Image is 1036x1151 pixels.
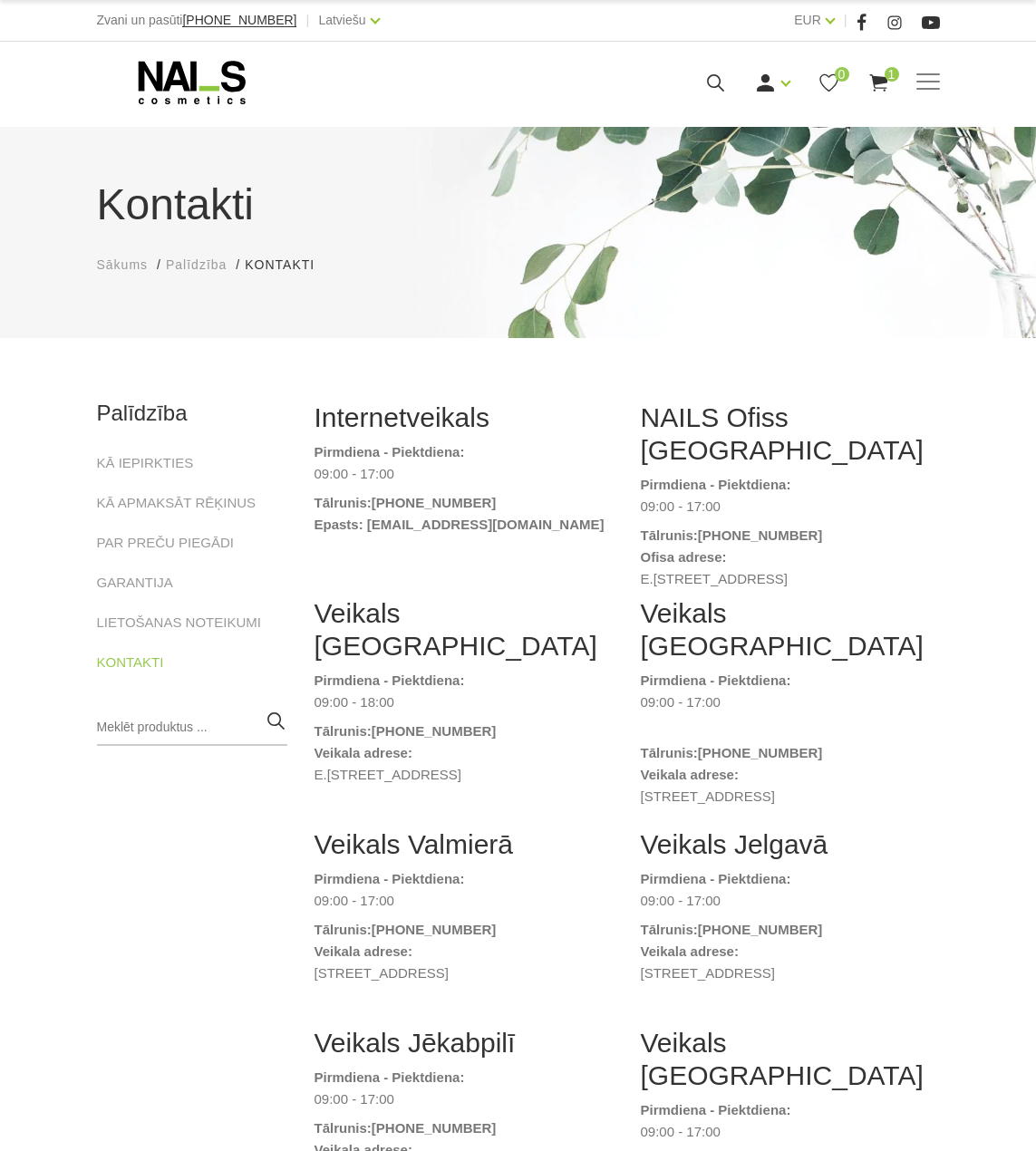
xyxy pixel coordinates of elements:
[372,492,497,514] a: [PHONE_NUMBER]
[885,67,899,82] span: 1
[641,890,940,912] dd: 09:00 - 17:00
[372,1117,497,1139] a: [PHONE_NUMBER]
[367,495,372,510] strong: :
[315,828,614,861] h2: Veikals Valmierā
[315,672,465,688] strong: Pirmdiena - Piektdiena:
[97,401,287,425] h2: Palīdzība
[97,532,234,554] a: PAR PREČU PIEGĀDI
[97,572,173,594] a: GARANTIJA
[641,527,698,543] strong: Tālrunis:
[97,257,149,272] span: Sākums
[867,72,890,94] a: 1
[315,962,614,984] dd: [STREET_ADDRESS]
[641,745,698,760] strong: Tālrunis:
[97,256,149,275] a: Sākums
[641,597,940,663] h2: Veikals [GEOGRAPHIC_DATA]
[97,652,164,673] a: KONTAKTI
[835,67,849,82] span: 0
[641,871,791,886] strong: Pirmdiena - Piektdiena:
[315,401,614,434] h2: Internetveikals
[641,1027,940,1092] h2: Veikals [GEOGRAPHIC_DATA]
[641,767,739,782] strong: Veikala adrese:
[641,401,940,467] h2: NAILS Ofiss [GEOGRAPHIC_DATA]
[315,1069,465,1085] strong: Pirmdiena - Piektdiena:
[315,943,412,959] strong: Veikala adrese:
[166,257,227,272] span: Palīdzība
[315,1120,372,1136] strong: Tālrunis:
[315,463,614,485] dd: 09:00 - 17:00
[97,452,194,474] a: KĀ IEPIRKTIES
[97,9,297,32] div: Zvani un pasūti
[641,1102,791,1117] strong: Pirmdiena - Piektdiena:
[315,764,614,786] dd: E.[STREET_ADDRESS]
[372,721,497,742] a: [PHONE_NUMBER]
[641,477,791,492] strong: Pirmdiena - Piektdiena:
[245,256,333,275] li: Kontakti
[166,256,227,275] a: Palīdzība
[315,495,367,510] strong: Tālrunis
[818,72,840,94] a: 0
[315,517,605,532] strong: Epasts: [EMAIL_ADDRESS][DOMAIN_NAME]
[182,13,296,27] span: [PHONE_NUMBER]
[641,962,940,984] dd: [STREET_ADDRESS]
[97,172,940,237] h1: Kontakti
[698,919,823,941] a: [PHONE_NUMBER]
[641,568,940,590] dd: E.[STREET_ADDRESS]
[641,692,940,735] dd: 09:00 - 17:00
[698,742,823,764] a: [PHONE_NUMBER]
[641,672,791,688] strong: Pirmdiena - Piektdiena:
[315,444,465,459] strong: Pirmdiena - Piektdiena:
[315,745,412,760] strong: Veikala adrese:
[641,549,727,565] strong: Ofisa adrese:
[182,14,296,27] a: [PHONE_NUMBER]
[641,828,940,861] h2: Veikals Jelgavā
[372,919,497,941] a: [PHONE_NUMBER]
[315,692,614,713] dd: 09:00 - 18:00
[318,9,365,31] a: Latviešu
[315,723,372,739] strong: Tālrunis:
[315,1027,614,1059] h2: Veikals Jēkabpilī
[641,496,940,517] dd: 09:00 - 17:00
[641,922,698,937] strong: Tālrunis:
[698,525,823,546] a: [PHONE_NUMBER]
[97,612,261,634] a: LIETOŠANAS NOTEIKUMI
[641,1121,940,1143] dd: 09:00 - 17:00
[97,710,287,746] input: Meklēt produktus ...
[315,922,372,937] strong: Tālrunis:
[315,871,465,886] strong: Pirmdiena - Piektdiena:
[794,9,821,31] a: EUR
[305,9,309,32] span: |
[844,9,847,32] span: |
[97,492,257,514] a: KĀ APMAKSĀT RĒĶINUS
[315,597,614,663] h2: Veikals [GEOGRAPHIC_DATA]
[641,786,940,808] dd: [STREET_ADDRESS]
[315,890,614,912] dd: 09:00 - 17:00
[315,1088,614,1110] dd: 09:00 - 17:00
[641,943,739,959] strong: Veikala adrese:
